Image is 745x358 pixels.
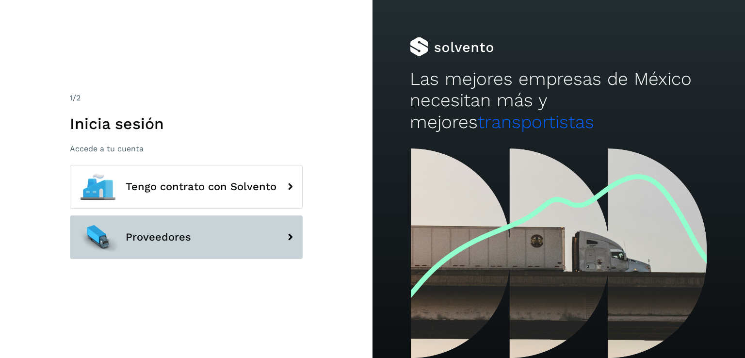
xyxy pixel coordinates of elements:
span: 1 [70,93,73,102]
button: Proveedores [70,215,303,259]
p: Accede a tu cuenta [70,144,303,153]
span: Tengo contrato con Solvento [126,181,276,193]
h1: Inicia sesión [70,114,303,133]
h2: Las mejores empresas de México necesitan más y mejores [410,68,708,133]
span: transportistas [478,112,594,132]
span: Proveedores [126,231,191,243]
div: /2 [70,92,303,104]
button: Tengo contrato con Solvento [70,165,303,209]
